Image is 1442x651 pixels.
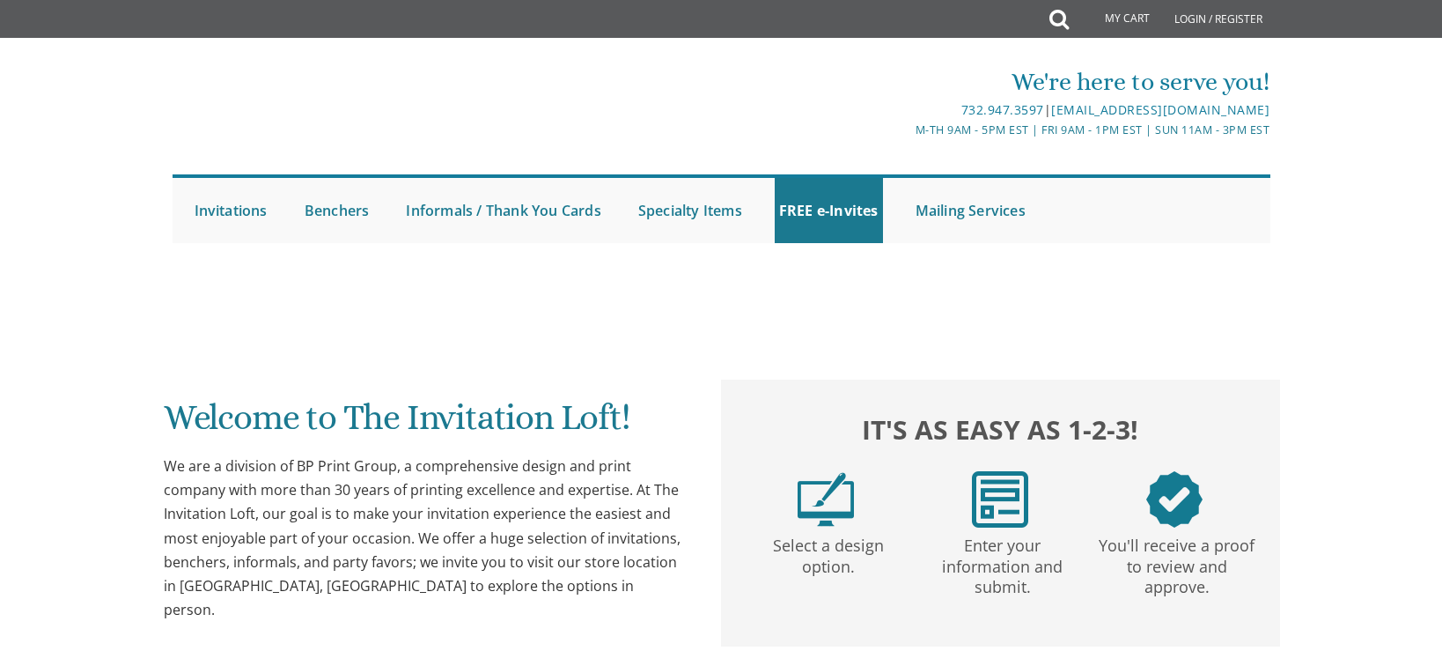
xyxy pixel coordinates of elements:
p: Select a design option. [745,528,912,578]
h2: It's as easy as 1-2-3! [739,410,1262,449]
div: We're here to serve you! [539,64,1269,100]
a: FREE e-Invites [775,178,883,243]
p: Enter your information and submit. [919,528,1086,598]
a: Informals / Thank You Cards [401,178,605,243]
a: 732.947.3597 [961,101,1044,118]
h1: Welcome to The Invitation Loft! [164,398,687,450]
a: Mailing Services [911,178,1030,243]
div: | [539,100,1269,121]
a: Benchers [300,178,374,243]
div: We are a division of BP Print Group, a comprehensive design and print company with more than 30 y... [164,455,687,622]
img: step2.png [972,471,1028,528]
a: Specialty Items [634,178,747,243]
img: step3.png [1146,471,1203,528]
a: My Cart [1067,2,1162,37]
div: M-Th 9am - 5pm EST | Fri 9am - 1pm EST | Sun 11am - 3pm EST [539,121,1269,139]
a: Invitations [190,178,272,243]
a: [EMAIL_ADDRESS][DOMAIN_NAME] [1051,101,1269,118]
img: step1.png [798,471,854,528]
p: You'll receive a proof to review and approve. [1093,528,1261,598]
